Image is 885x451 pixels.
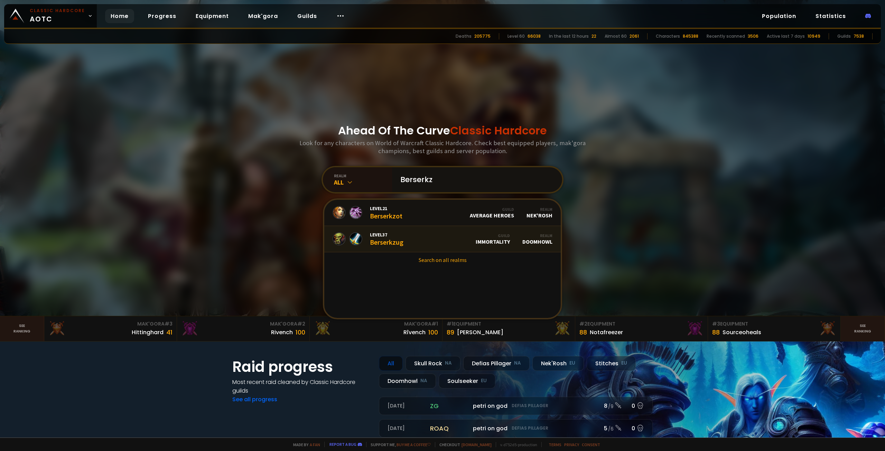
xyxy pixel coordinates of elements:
small: EU [481,377,487,384]
a: Progress [142,9,182,23]
h3: Look for any characters on World of Warcraft Classic Hardcore. Check best equipped players, mak'g... [297,139,588,155]
div: 7538 [854,33,864,39]
a: Classic HardcoreAOTC [4,4,97,28]
small: NA [514,360,521,367]
div: Realm [527,207,552,212]
a: Equipment [190,9,234,23]
div: Deaths [456,33,472,39]
a: #3Equipment88Sourceoheals [708,316,841,341]
div: Recently scanned [707,33,745,39]
a: Level21BerserkzotGuildAverage HeroesRealmNek'Rosh [324,200,561,226]
a: Consent [582,442,600,447]
div: Immortality [476,233,510,245]
div: 845388 [683,33,698,39]
a: Seeranking [841,316,885,341]
div: 88 [579,328,587,337]
span: # 1 [431,320,438,327]
span: v. d752d5 - production [496,442,537,447]
div: Active last 7 days [767,33,805,39]
div: Guild [470,207,514,212]
span: Classic Hardcore [450,123,547,138]
div: Notafreezer [590,328,623,337]
span: Checkout [435,442,492,447]
h1: Ahead Of The Curve [338,122,547,139]
div: 22 [591,33,596,39]
span: # 3 [165,320,173,327]
h1: Raid progress [232,356,371,378]
span: Level 37 [370,232,403,238]
div: Average Heroes [470,207,514,219]
div: Mak'Gora [314,320,438,328]
small: NA [420,377,427,384]
small: Classic Hardcore [30,8,85,14]
div: 66038 [528,33,541,39]
div: Mak'Gora [48,320,173,328]
h4: Most recent raid cleaned by Classic Hardcore guilds [232,378,371,395]
a: Mak'Gora#1Rîvench100 [310,316,442,341]
div: Equipment [447,320,571,328]
a: [DOMAIN_NAME] [462,442,492,447]
a: Population [756,9,802,23]
div: Level 60 [507,33,525,39]
div: All [379,356,403,371]
a: Guilds [292,9,323,23]
div: Hittinghard [132,328,164,337]
div: Doomhowl [522,233,552,245]
div: Rîvench [403,328,426,337]
div: 100 [296,328,305,337]
div: 2061 [630,33,639,39]
div: Guilds [837,33,851,39]
div: Soulseeker [439,374,495,388]
a: Mak'gora [243,9,283,23]
div: Berserkzot [370,205,402,220]
div: Nek'Rosh [532,356,584,371]
div: 100 [428,328,438,337]
div: Sourceoheals [723,328,761,337]
a: [DATE]roaqpetri on godDefias Pillager5 /60 [379,419,653,438]
a: Mak'Gora#3Hittinghard41 [44,316,177,341]
div: 88 [712,328,720,337]
div: Berserkzug [370,232,403,246]
div: Mak'Gora [181,320,305,328]
div: Almost 60 [605,33,627,39]
div: Defias Pillager [463,356,530,371]
span: Made by [289,442,320,447]
div: Equipment [712,320,836,328]
span: # 2 [297,320,305,327]
small: EU [621,360,627,367]
a: Mak'Gora#2Rivench100 [177,316,310,341]
div: 205775 [474,33,491,39]
span: # 2 [579,320,587,327]
div: 89 [447,328,454,337]
input: Search a character... [396,167,554,192]
div: realm [334,173,392,178]
div: 3506 [748,33,758,39]
div: Stitches [587,356,636,371]
a: Terms [549,442,561,447]
a: Level37BerserkzugGuildImmortalityRealmDoomhowl [324,226,561,252]
a: Statistics [810,9,851,23]
a: Report a bug [329,442,356,447]
div: All [334,178,392,186]
a: #1Equipment89[PERSON_NAME] [442,316,575,341]
div: Nek'Rosh [527,207,552,219]
div: Rivench [271,328,293,337]
div: In the last 12 hours [549,33,589,39]
a: a fan [310,442,320,447]
div: Realm [522,233,552,238]
a: Search on all realms [324,252,561,267]
small: EU [569,360,575,367]
div: Skull Rock [406,356,460,371]
div: Equipment [579,320,704,328]
div: 41 [166,328,173,337]
div: Guild [476,233,510,238]
div: [PERSON_NAME] [457,328,503,337]
a: [DATE]zgpetri on godDefias Pillager8 /90 [379,397,653,415]
div: Characters [656,33,680,39]
a: Home [105,9,134,23]
a: Privacy [564,442,579,447]
span: # 3 [712,320,720,327]
a: Buy me a coffee [397,442,431,447]
span: Support me, [366,442,431,447]
span: AOTC [30,8,85,24]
